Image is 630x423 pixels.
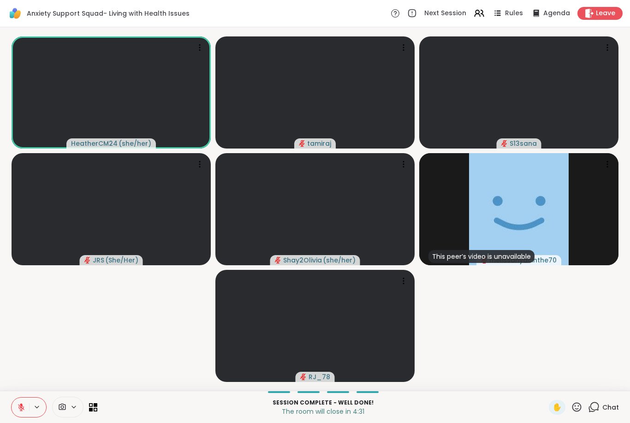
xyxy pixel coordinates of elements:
span: Shay2Olivia [283,256,322,265]
span: audio-muted [501,140,508,147]
span: ( she/her ) [119,139,151,148]
span: Agenda [543,9,570,18]
span: HeatherCM24 [71,139,118,148]
span: ( she/her ) [323,256,356,265]
span: S13sana [510,139,537,148]
span: tamiraj [307,139,331,148]
span: audio-muted [275,257,281,263]
span: Anxiety Support Squad- Living with Health Issues [27,9,190,18]
div: This peer’s video is unavailable [428,250,535,263]
span: Rules [505,9,523,18]
span: Next Session [424,9,466,18]
span: ✋ [553,402,562,413]
img: ShareWell Logomark [7,6,23,21]
span: audio-muted [300,374,307,380]
p: Session Complete - well done! [103,399,543,407]
span: audio-muted [84,257,91,263]
p: The room will close in 4:31 [103,407,543,416]
span: RJ_78 [309,372,330,381]
span: ( She/Her ) [105,256,138,265]
span: JRS [93,256,104,265]
span: audio-muted [299,140,305,147]
span: Leave [596,9,615,18]
img: melissahyacinthe70 [469,153,569,265]
span: Chat [602,403,619,412]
